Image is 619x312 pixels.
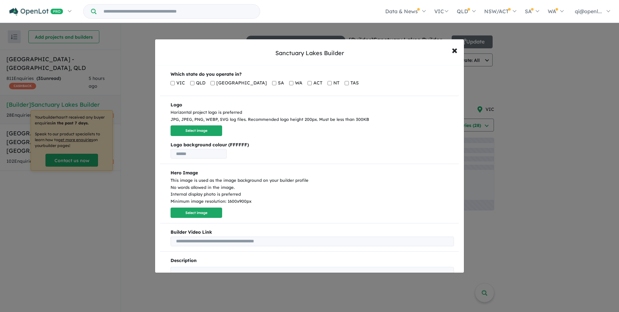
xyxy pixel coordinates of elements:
b: Hero Image [171,170,198,176]
input: WA [289,78,293,88]
b: Which state do you operate in? [171,71,242,77]
span: × [452,43,457,57]
button: Select image [171,125,222,136]
span: WA [295,79,302,87]
b: Logo [171,102,182,108]
span: qi@openl... [575,8,602,15]
span: NT [333,79,339,87]
b: Builder Video Link [171,229,454,236]
input: TAS [345,78,349,88]
img: Openlot PRO Logo White [9,8,63,16]
input: QLD [190,78,194,88]
input: NT [328,78,332,88]
div: Horizontal project logo is preferred JPG, JPEG, PNG, WEBP, SVG log files. Recommended logo height... [171,109,454,123]
span: [GEOGRAPHIC_DATA] [216,79,267,87]
span: VIC [176,79,185,87]
input: ACT [308,78,312,88]
input: VIC [171,78,175,88]
div: This image is used as the image background on your builder profile No words allowed in the image.... [171,177,454,205]
div: Sanctuary Lakes Builder [275,49,344,57]
b: Logo background colour (FFFFFF) [171,141,454,149]
input: [GEOGRAPHIC_DATA] [211,78,215,88]
span: QLD [196,79,205,87]
span: SA [278,79,284,87]
span: TAS [350,79,359,87]
input: Try estate name, suburb, builder or developer [98,5,259,18]
p: Description [171,257,454,265]
input: SA [272,78,276,88]
button: Select image [171,208,222,218]
span: ACT [313,79,322,87]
